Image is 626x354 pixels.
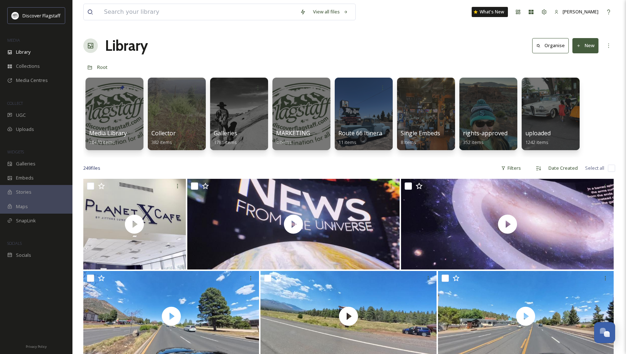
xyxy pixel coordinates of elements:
button: Organise [532,38,569,53]
span: uploaded [525,129,551,137]
a: Galleries1781 items [214,130,237,145]
img: thumbnail [83,179,186,269]
span: Socials [16,252,31,259]
a: Single Embeds8 items [401,130,440,145]
span: Galleries [214,129,237,137]
span: Stories [16,189,32,195]
span: rights-approved [463,129,508,137]
img: Untitled%20design%20(1).png [12,12,19,19]
span: 1242 items [525,139,548,145]
span: 11 items [338,139,356,145]
a: rights-approved352 items [463,130,508,145]
span: Single Embeds [401,129,440,137]
a: Library [105,35,148,57]
span: 10470 items [89,139,115,145]
span: 4 items [276,139,292,145]
a: [PERSON_NAME] [551,5,602,19]
a: Media Library10470 items [89,130,127,145]
a: View all files [309,5,352,19]
a: MARKETING4 items [276,130,310,145]
span: Privacy Policy [26,344,47,349]
img: thumbnail [187,179,400,269]
img: thumbnail [401,179,614,269]
span: Root [97,64,108,70]
span: Select all [585,165,604,172]
div: Filters [497,161,525,175]
span: [PERSON_NAME] [563,8,598,15]
span: Collector [151,129,176,137]
span: 382 items [151,139,172,145]
input: Search your library [100,4,296,20]
span: MARKETING [276,129,310,137]
button: Open Chat [594,322,615,343]
a: Root [97,63,108,71]
span: COLLECT [7,100,23,106]
span: 249 file s [83,165,100,172]
span: Embeds [16,174,34,181]
span: Maps [16,203,28,210]
span: Uploads [16,126,34,133]
span: SOCIALS [7,240,22,246]
span: 8 items [401,139,416,145]
span: Route 66 Itinerary Subgroup Photos [338,129,438,137]
a: Route 66 Itinerary Subgroup Photos11 items [338,130,438,145]
span: Galleries [16,160,36,167]
span: WIDGETS [7,149,24,155]
span: SnapLink [16,217,36,224]
span: Library [16,49,30,55]
a: Privacy Policy [26,342,47,350]
span: Collections [16,63,40,70]
a: What's New [472,7,508,17]
div: Date Created [545,161,581,175]
a: uploaded1242 items [525,130,551,145]
a: Organise [532,38,572,53]
span: Media Library [89,129,127,137]
span: MEDIA [7,37,20,43]
span: UGC [16,112,26,119]
button: New [572,38,598,53]
span: Media Centres [16,77,48,84]
span: 1781 items [214,139,237,145]
span: Discover Flagstaff [22,12,60,19]
a: Collector382 items [151,130,176,145]
span: 352 items [463,139,484,145]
